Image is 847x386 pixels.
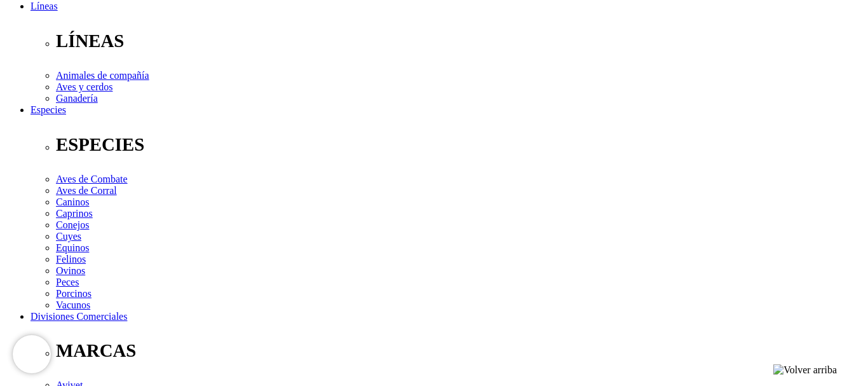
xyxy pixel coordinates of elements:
p: MARCAS [56,340,842,361]
iframe: Brevo live chat [13,335,51,373]
a: Caninos [56,196,89,207]
p: LÍNEAS [56,31,842,52]
img: Volver arriba [773,364,837,376]
a: Aves de Corral [56,185,117,196]
a: Animales de compañía [56,70,149,81]
a: Ganadería [56,93,98,104]
a: Felinos [56,254,86,265]
a: Ovinos [56,265,85,276]
a: Peces [56,277,79,287]
a: Especies [30,104,66,115]
a: Cuyes [56,231,81,242]
a: Porcinos [56,288,91,299]
a: Aves de Combate [56,174,128,184]
p: ESPECIES [56,134,842,155]
a: Líneas [30,1,58,11]
a: Aves y cerdos [56,81,112,92]
a: Equinos [56,242,89,253]
a: Conejos [56,219,89,230]
a: Vacunos [56,300,90,310]
a: Caprinos [56,208,93,219]
a: Divisiones Comerciales [30,311,127,322]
